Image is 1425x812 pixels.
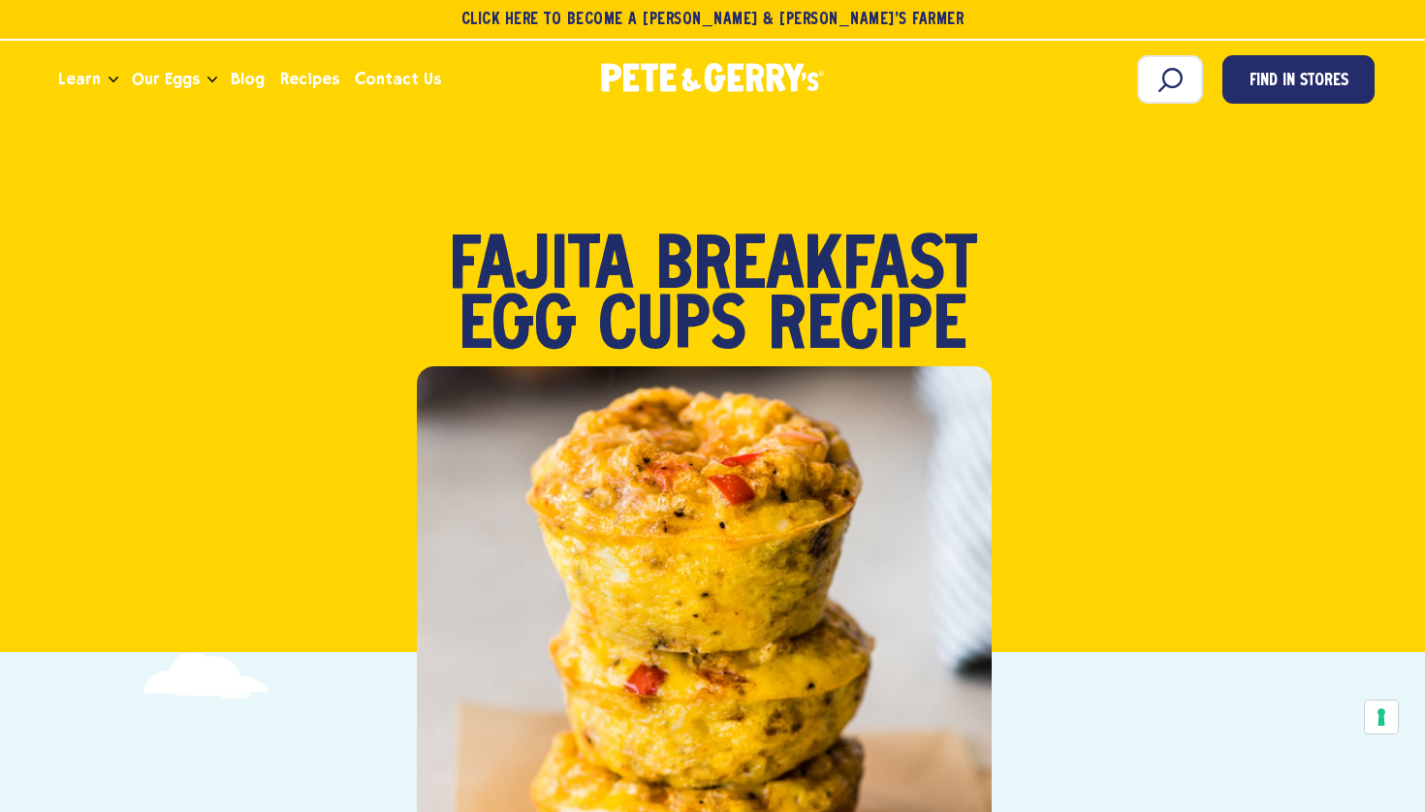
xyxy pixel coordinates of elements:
[1137,55,1203,104] input: Search
[347,53,449,106] a: Contact Us
[768,298,966,359] span: Recipe
[272,53,347,106] a: Recipes
[50,53,109,106] a: Learn
[598,298,746,359] span: Cups
[459,298,577,359] span: Egg
[280,67,339,91] span: Recipes
[223,53,272,106] a: Blog
[207,77,217,83] button: Open the dropdown menu for Our Eggs
[1222,55,1375,104] a: Find in Stores
[655,238,977,298] span: Breakfast
[58,67,101,91] span: Learn
[109,77,118,83] button: Open the dropdown menu for Learn
[231,67,265,91] span: Blog
[1365,701,1398,734] button: Your consent preferences for tracking technologies
[355,67,441,91] span: Contact Us
[132,67,200,91] span: Our Eggs
[124,53,207,106] a: Our Eggs
[1250,69,1348,95] span: Find in Stores
[449,238,634,298] span: Fajita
